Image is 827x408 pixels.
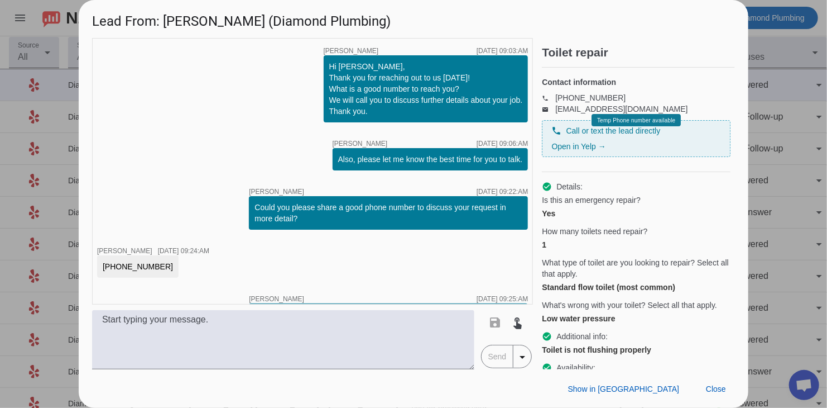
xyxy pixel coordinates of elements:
a: Open in Yelp → [551,142,605,151]
div: Also, please let me know the best time for you to talk.​ [338,154,523,165]
button: Close [697,379,735,399]
div: [DATE] 09:03:AM [477,48,528,54]
span: Call or text the lead directly [566,125,660,136]
h2: Toilet repair [542,47,735,58]
span: Close [706,385,726,393]
mat-icon: check_circle [542,363,552,373]
mat-icon: check_circle [542,331,552,341]
a: [EMAIL_ADDRESS][DOMAIN_NAME] [555,105,687,113]
div: Standard flow toilet (most common) [542,282,730,293]
mat-icon: phone [542,95,555,101]
mat-icon: email [542,106,555,112]
span: Details: [556,181,583,192]
div: [DATE] 09:25:AM [477,296,528,302]
button: Show in [GEOGRAPHIC_DATA] [559,379,688,399]
a: [PHONE_NUMBER] [555,93,626,102]
span: How many toilets need repair? [542,226,647,237]
mat-icon: arrow_drop_down [516,350,529,364]
mat-icon: check_circle [542,182,552,192]
div: Low water pressure [542,313,730,324]
div: [DATE] 09:06:AM [477,140,528,147]
span: [PERSON_NAME] [324,48,379,54]
span: What type of toilet are you looking to repair? Select all that apply. [542,257,730,279]
mat-icon: phone [551,126,561,136]
mat-icon: touch_app [511,316,525,329]
div: Toilet is not flushing properly [542,344,730,355]
span: Show in [GEOGRAPHIC_DATA] [568,385,679,393]
span: [PERSON_NAME] [97,247,152,255]
span: Additional info: [556,331,608,342]
span: What's wrong with your toilet? Select all that apply. [542,300,717,311]
span: [PERSON_NAME] [249,188,304,195]
div: [PHONE_NUMBER] [103,261,173,272]
span: Temp Phone number available [597,117,675,124]
div: Could you please share a good phone number to discuss your request in more detail?​ [254,202,522,224]
div: Hi [PERSON_NAME], Thank you for reaching out to us [DATE]! What is a good number to reach you? We... [329,61,523,117]
div: [DATE] 09:22:AM [477,188,528,195]
div: [DATE] 09:24:AM [158,248,209,254]
span: Is this an emergency repair? [542,194,641,206]
h4: Contact information [542,77,730,88]
span: Availability: [556,362,595,373]
div: Yes [542,208,730,219]
div: 1 [542,239,730,250]
span: [PERSON_NAME] [249,296,304,302]
span: [PERSON_NAME] [333,140,388,147]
